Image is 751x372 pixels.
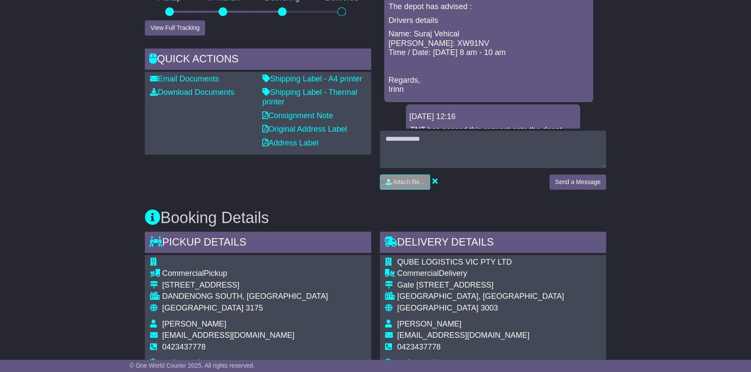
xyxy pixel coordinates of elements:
[262,111,333,120] a: Consignment Note
[410,126,576,144] p: TNT has passed this request onto the depot and will advise asap once they respond.
[262,139,318,147] a: Address Label
[262,74,362,83] a: Shipping Label - A4 printer
[162,343,206,351] span: 0423437778
[397,331,529,340] span: [EMAIL_ADDRESS][DOMAIN_NAME]
[397,304,478,312] span: [GEOGRAPHIC_DATA]
[145,232,371,255] div: Pickup Details
[397,292,564,301] div: [GEOGRAPHIC_DATA], [GEOGRAPHIC_DATA]
[145,49,371,72] div: Quick Actions
[389,16,589,26] p: Drivers details
[397,269,564,278] div: Delivery
[389,76,589,94] p: Regards, Irinn
[162,358,212,367] span: no instructions
[162,304,243,312] span: [GEOGRAPHIC_DATA]
[145,209,606,226] h3: Booking Details
[397,343,441,351] span: 0423437778
[397,281,564,290] div: Gate [STREET_ADDRESS]
[380,232,606,255] div: Delivery Details
[409,112,577,122] div: [DATE] 12:16
[397,320,461,328] span: [PERSON_NAME]
[130,362,255,369] span: © One World Courier 2025. All rights reserved.
[262,125,347,133] a: Original Address Label
[245,304,263,312] span: 3175
[162,269,204,278] span: Commercial
[162,331,294,340] span: [EMAIL_ADDRESS][DOMAIN_NAME]
[389,2,589,12] p: The depot has advised :
[397,269,439,278] span: Commercial
[145,20,205,36] button: View Full Tracking
[162,292,328,301] div: DANDENONG SOUTH, [GEOGRAPHIC_DATA]
[162,281,328,290] div: [STREET_ADDRESS]
[162,269,328,278] div: Pickup
[397,358,447,367] span: no instructions
[549,175,606,190] button: Send a Message
[480,304,498,312] span: 3003
[150,74,219,83] a: Email Documents
[397,258,512,266] span: QUBE LOGISTICS VIC PTY LTD
[162,320,226,328] span: [PERSON_NAME]
[389,29,589,58] p: Name: Suraj Vehical [PERSON_NAME]: XW91NV Time / Date: [DATE] 8 am - 10 am
[150,88,234,97] a: Download Documents
[262,88,357,106] a: Shipping Label - Thermal printer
